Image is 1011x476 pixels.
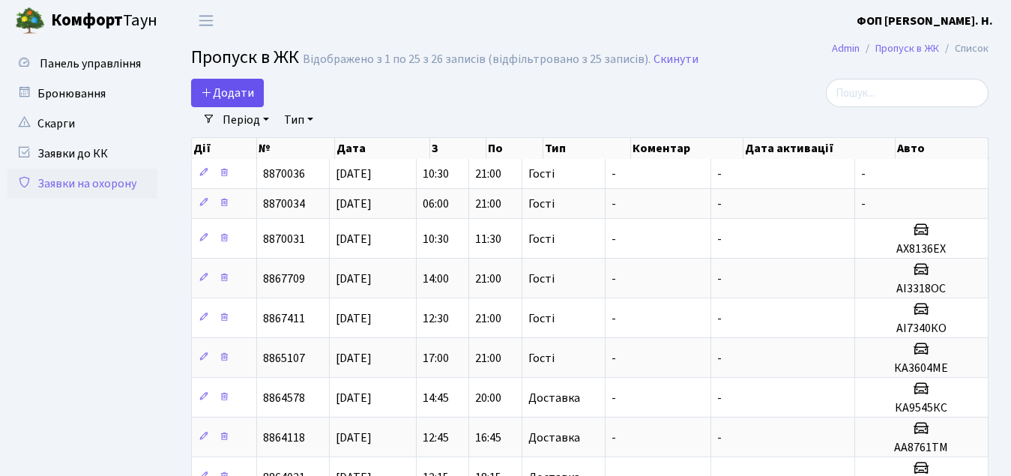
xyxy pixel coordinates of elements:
span: Таун [51,8,157,34]
span: [DATE] [336,310,372,327]
span: 17:00 [423,350,449,367]
a: Пропуск в ЖК [875,40,939,56]
h5: АІ3318ОС [861,282,982,296]
a: Додати [191,79,264,107]
span: Гості [528,233,555,245]
span: 12:30 [423,310,449,327]
span: 21:00 [475,310,501,327]
span: - [717,166,722,182]
span: - [861,196,866,212]
span: 14:00 [423,271,449,287]
span: [DATE] [336,390,372,406]
span: [DATE] [336,166,372,182]
span: [DATE] [336,350,372,367]
img: logo.png [15,6,45,36]
a: Тип [278,107,319,133]
th: Коментар [631,138,743,159]
input: Пошук... [826,79,989,107]
span: - [717,390,722,406]
h5: КА3604МЕ [861,361,982,376]
h5: АХ8136ЕХ [861,242,982,256]
span: - [612,430,616,446]
nav: breadcrumb [809,33,1011,64]
a: Період [217,107,275,133]
button: Переключити навігацію [187,8,225,33]
b: Комфорт [51,8,123,32]
th: Дата активації [743,138,895,159]
th: Дії [192,138,257,159]
span: [DATE] [336,231,372,247]
span: [DATE] [336,430,372,446]
span: Доставка [528,392,580,404]
th: По [486,138,543,159]
div: Відображено з 1 по 25 з 26 записів (відфільтровано з 25 записів). [303,52,651,67]
span: 21:00 [475,166,501,182]
span: 11:30 [475,231,501,247]
a: Заявки до КК [7,139,157,169]
span: - [717,310,722,327]
span: - [612,166,616,182]
span: - [861,166,866,182]
span: - [717,196,722,212]
h5: КА9545КС [861,401,982,415]
th: Дата [335,138,430,159]
span: Гості [528,352,555,364]
span: - [612,196,616,212]
th: З [430,138,486,159]
span: [DATE] [336,271,372,287]
span: - [612,231,616,247]
span: Пропуск в ЖК [191,44,299,70]
a: Скарги [7,109,157,139]
span: - [612,390,616,406]
span: Додати [201,85,254,101]
span: 21:00 [475,271,501,287]
span: [DATE] [336,196,372,212]
span: Гості [528,168,555,180]
a: ФОП [PERSON_NAME]. Н. [857,12,993,30]
span: 8867709 [263,271,305,287]
span: 8870031 [263,231,305,247]
h5: АІ7340КО [861,322,982,336]
a: Скинути [654,52,698,67]
span: Доставка [528,432,580,444]
span: Панель управління [40,55,141,72]
th: № [257,138,335,159]
span: 8870034 [263,196,305,212]
a: Панель управління [7,49,157,79]
span: 16:45 [475,430,501,446]
b: ФОП [PERSON_NAME]. Н. [857,13,993,29]
span: Гості [528,313,555,325]
th: Авто [896,138,989,159]
span: 8867411 [263,310,305,327]
span: 12:45 [423,430,449,446]
span: 21:00 [475,350,501,367]
span: 20:00 [475,390,501,406]
span: - [612,310,616,327]
span: 8864118 [263,430,305,446]
span: - [717,271,722,287]
span: 14:45 [423,390,449,406]
span: 8865107 [263,350,305,367]
a: Заявки на охорону [7,169,157,199]
span: 10:30 [423,231,449,247]
a: Admin [832,40,860,56]
a: Бронювання [7,79,157,109]
span: Гості [528,273,555,285]
span: Гості [528,198,555,210]
span: - [717,231,722,247]
h5: АА8761ТМ [861,441,982,455]
span: 8864578 [263,390,305,406]
li: Список [939,40,989,57]
span: - [612,271,616,287]
th: Тип [543,138,631,159]
span: 8870036 [263,166,305,182]
span: - [717,430,722,446]
span: 10:30 [423,166,449,182]
span: 06:00 [423,196,449,212]
span: - [717,350,722,367]
span: - [612,350,616,367]
span: 21:00 [475,196,501,212]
